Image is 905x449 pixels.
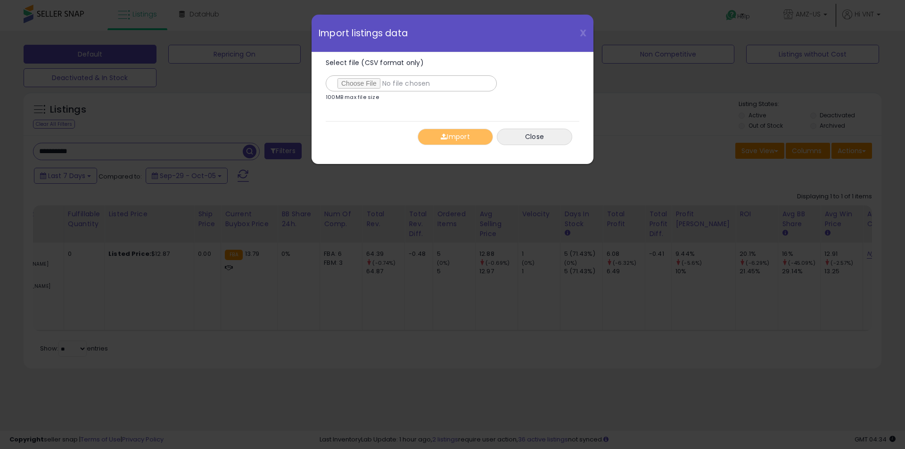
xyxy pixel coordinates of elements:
[418,129,493,145] button: Import
[326,58,424,67] span: Select file (CSV format only)
[326,95,379,100] p: 100MB max file size
[580,26,586,40] span: X
[319,29,408,38] span: Import listings data
[497,129,572,145] button: Close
